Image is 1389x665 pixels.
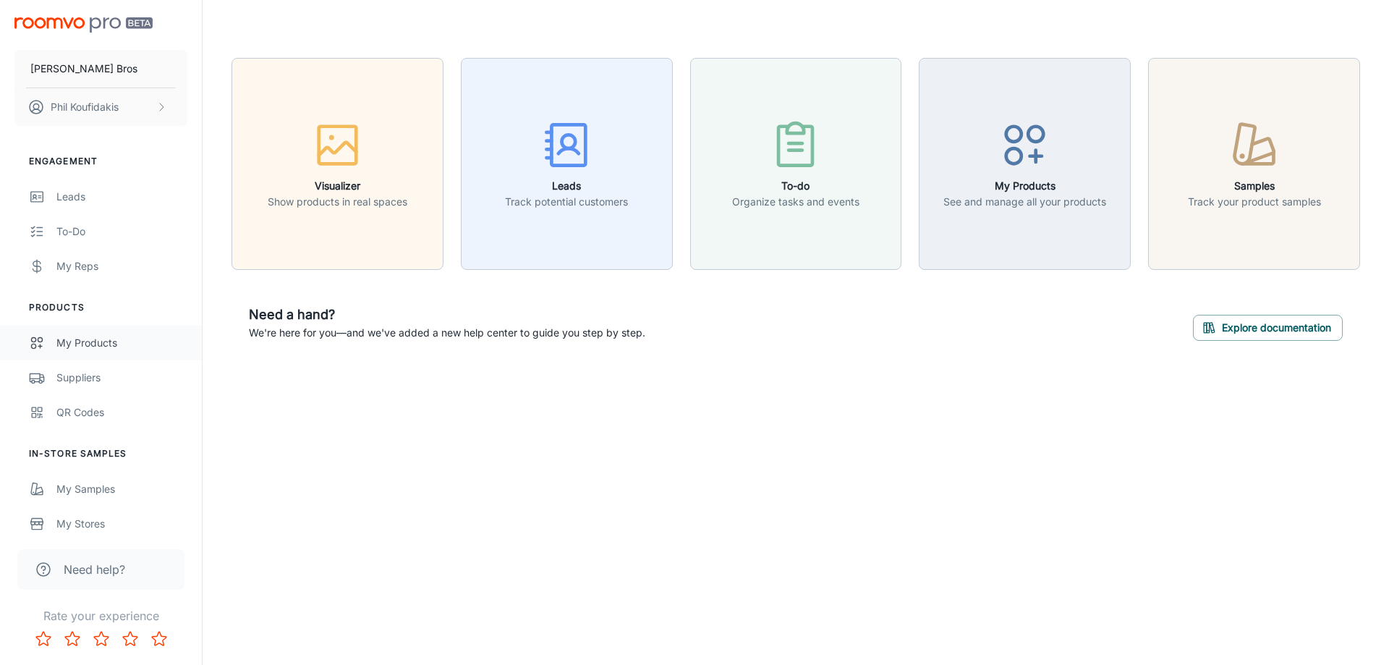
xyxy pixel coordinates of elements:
[732,194,859,210] p: Organize tasks and events
[690,156,902,170] a: To-doOrganize tasks and events
[56,335,187,351] div: My Products
[14,17,153,33] img: Roomvo PRO Beta
[461,156,673,170] a: LeadsTrack potential customers
[56,189,187,205] div: Leads
[30,61,137,77] p: [PERSON_NAME] Bros
[56,224,187,240] div: To-do
[461,58,673,270] button: LeadsTrack potential customers
[56,370,187,386] div: Suppliers
[943,194,1106,210] p: See and manage all your products
[249,305,645,325] h6: Need a hand?
[14,50,187,88] button: [PERSON_NAME] Bros
[919,156,1131,170] a: My ProductsSee and manage all your products
[690,58,902,270] button: To-doOrganize tasks and events
[919,58,1131,270] button: My ProductsSee and manage all your products
[56,258,187,274] div: My Reps
[732,178,859,194] h6: To-do
[1188,194,1321,210] p: Track your product samples
[56,404,187,420] div: QR Codes
[51,99,119,115] p: Phil Koufidakis
[1193,315,1343,341] button: Explore documentation
[1188,178,1321,194] h6: Samples
[1193,319,1343,334] a: Explore documentation
[1148,58,1360,270] button: SamplesTrack your product samples
[231,58,443,270] button: VisualizerShow products in real spaces
[505,178,628,194] h6: Leads
[249,325,645,341] p: We're here for you—and we've added a new help center to guide you step by step.
[14,88,187,126] button: Phil Koufidakis
[505,194,628,210] p: Track potential customers
[943,178,1106,194] h6: My Products
[268,194,407,210] p: Show products in real spaces
[268,178,407,194] h6: Visualizer
[1148,156,1360,170] a: SamplesTrack your product samples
